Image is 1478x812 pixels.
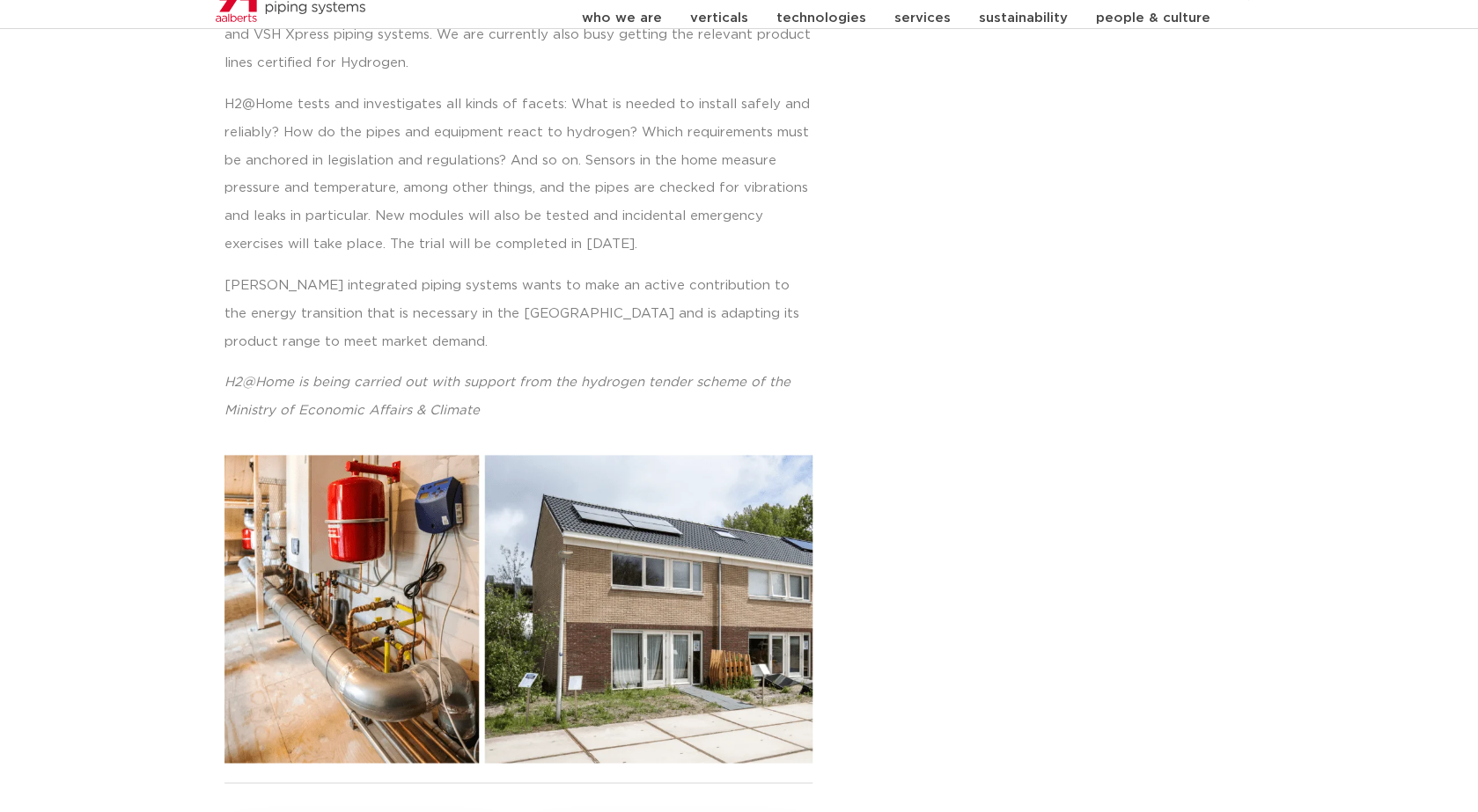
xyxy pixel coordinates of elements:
[224,272,813,356] p: [PERSON_NAME] integrated piping systems wants to make an active contribution to the energy transi...
[224,376,790,417] em: H2@Home is being carried out with support from the hydrogen tender scheme of the Ministry of Econ...
[224,91,813,260] p: H2@Home tests and investigates all kinds of facets: What is needed to install safely and reliably...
